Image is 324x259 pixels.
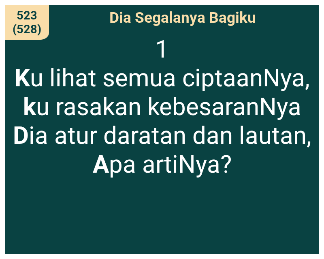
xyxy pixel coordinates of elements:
span: 1 u lihat semua ciptaanNya, u rasakan kebesaranNya ia atur daratan dan lautan, pa artiNya? [13,35,311,179]
b: D [13,121,29,150]
b: k [23,92,36,121]
span: Dia Segalanya Bagiku [109,9,256,26]
b: A [93,150,109,179]
b: K [15,64,30,92]
span: 523 (528) [10,9,44,36]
